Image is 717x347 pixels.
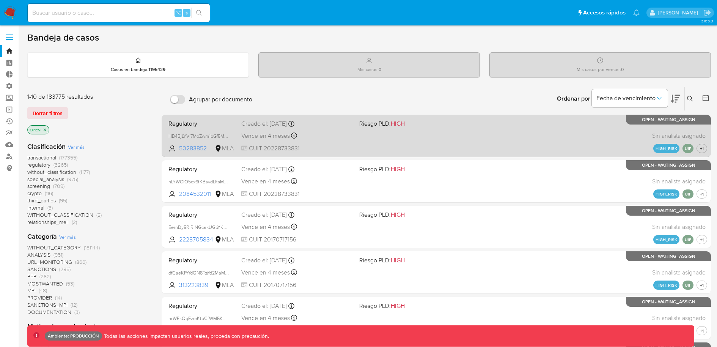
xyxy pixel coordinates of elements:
button: search-icon [191,8,207,18]
p: Todas las acciones impactan usuarios reales, proceda con precaución. [102,333,269,340]
span: s [186,9,188,16]
span: Accesos rápidos [583,9,626,17]
input: Buscar usuario o caso... [28,8,210,18]
a: Salir [703,9,711,17]
p: natalia.maison@mercadolibre.com [658,9,701,16]
p: Ambiente: PRODUCCIÓN [48,334,99,338]
span: ⌥ [175,9,181,16]
a: Notificaciones [633,9,640,16]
